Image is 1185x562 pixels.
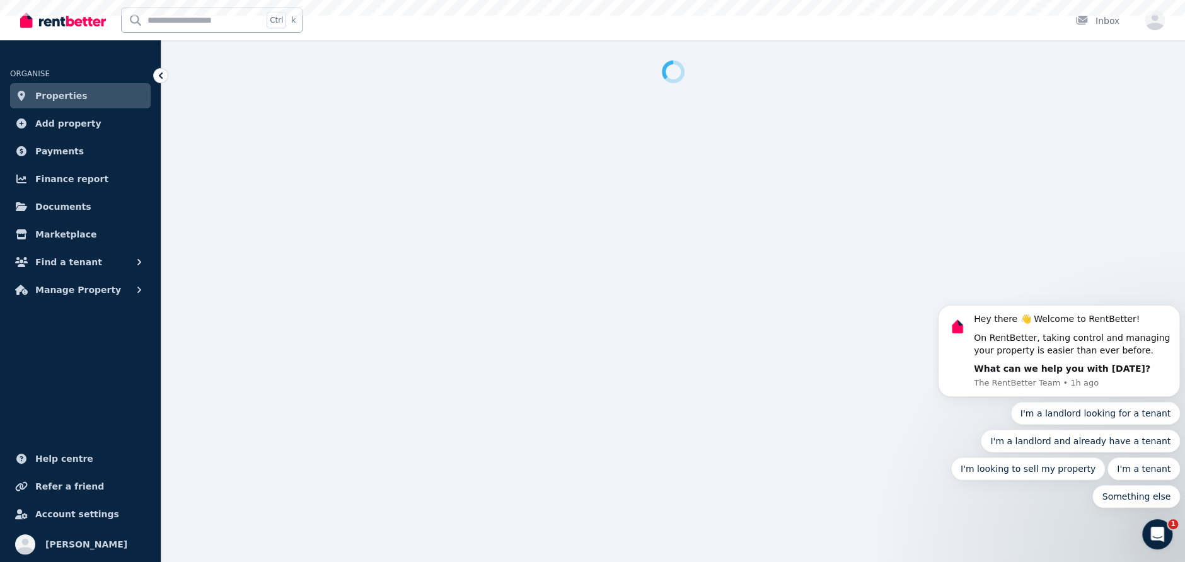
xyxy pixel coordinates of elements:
[35,144,84,159] span: Payments
[267,12,286,28] span: Ctrl
[10,474,151,499] a: Refer a friend
[1142,519,1172,549] iframe: Intercom live chat
[35,507,119,522] span: Account settings
[35,88,88,103] span: Properties
[35,199,91,214] span: Documents
[10,166,151,192] a: Finance report
[10,194,151,219] a: Documents
[10,69,50,78] span: ORGANISE
[291,15,296,25] span: k
[10,446,151,471] a: Help centre
[45,537,127,552] span: [PERSON_NAME]
[10,249,151,275] button: Find a tenant
[35,282,121,297] span: Manage Property
[35,255,102,270] span: Find a tenant
[35,171,108,186] span: Finance report
[1075,14,1119,27] div: Inbox
[35,451,93,466] span: Help centre
[10,277,151,302] button: Manage Property
[1168,519,1178,529] span: 1
[10,111,151,136] a: Add property
[35,479,104,494] span: Refer a friend
[10,139,151,164] a: Payments
[933,183,1185,528] iframe: Intercom notifications message
[10,83,151,108] a: Properties
[10,222,151,247] a: Marketplace
[10,502,151,527] a: Account settings
[35,116,101,131] span: Add property
[20,11,106,30] img: RentBetter
[35,227,96,242] span: Marketplace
